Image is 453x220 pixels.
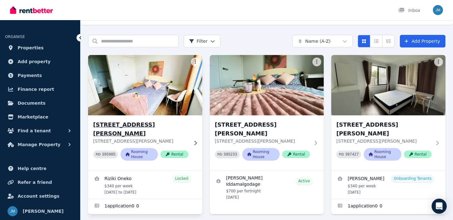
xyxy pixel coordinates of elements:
[18,179,52,186] span: Refer a friend
[5,111,75,123] a: Marketplace
[434,58,443,66] button: More options
[18,99,46,107] span: Documents
[18,72,42,79] span: Payments
[88,199,202,214] a: Applications for Room 2, Unit 2/55 Clayton Rd
[184,35,221,47] button: Filter
[5,55,75,68] a: Add property
[93,138,188,144] p: [STREET_ADDRESS][PERSON_NAME]
[5,69,75,82] a: Payments
[242,148,280,161] span: Rooming House
[5,162,75,175] a: Help centre
[88,171,202,199] a: View details for Riziki Oneko
[398,7,420,14] div: Inbox
[5,176,75,189] a: Refer a friend
[345,152,359,157] code: 397427
[18,141,60,148] span: Manage Property
[88,55,202,171] a: Room 2, Unit 2/55 Clayton Rd[STREET_ADDRESS][PERSON_NAME][STREET_ADDRESS][PERSON_NAME]PID 395905R...
[18,113,48,121] span: Marketplace
[18,165,47,172] span: Help centre
[18,44,44,52] span: Properties
[18,85,54,93] span: Finance report
[382,35,395,47] button: Expanded list view
[160,151,188,158] span: Rental
[331,199,445,214] a: Applications for Room 4, Unit 1/55 Clayton Rd
[210,171,324,204] a: View details for Mandira Iddamalgodage
[5,138,75,151] button: Manage Property
[191,58,200,66] button: More options
[358,35,395,47] div: View options
[8,206,18,216] img: Jason Ma
[215,120,310,138] h3: [STREET_ADDRESS][PERSON_NAME]
[224,152,237,157] code: 395233
[96,153,101,156] small: PID
[5,190,75,202] a: Account settings
[10,5,53,15] img: RentBetter
[5,35,25,39] span: ORGANISE
[400,35,445,47] a: Add Property
[210,55,324,171] a: Room 3, Unit 2/55 Clayton Rd[STREET_ADDRESS][PERSON_NAME][STREET_ADDRESS][PERSON_NAME]PID 395233R...
[358,35,370,47] button: Card view
[18,58,51,65] span: Add property
[370,35,383,47] button: Compact list view
[5,83,75,96] a: Finance report
[336,138,432,144] p: [STREET_ADDRESS][PERSON_NAME]
[339,153,344,156] small: PID
[217,153,222,156] small: PID
[18,127,51,135] span: Find a tenant
[292,35,353,47] button: Name (A-Z)
[85,53,205,117] img: Room 2, Unit 2/55 Clayton Rd
[5,97,75,109] a: Documents
[336,120,432,138] h3: [STREET_ADDRESS][PERSON_NAME]
[215,138,310,144] p: [STREET_ADDRESS][PERSON_NAME]
[331,171,445,199] a: View details for Luca Lattanzi
[23,207,64,215] span: [PERSON_NAME]
[331,55,445,115] img: Room 4, Unit 1/55 Clayton Rd
[404,151,432,158] span: Rental
[189,38,208,44] span: Filter
[93,120,188,138] h3: [STREET_ADDRESS][PERSON_NAME]
[433,5,443,15] img: Jason Ma
[120,148,158,161] span: Rooming House
[18,192,59,200] span: Account settings
[5,41,75,54] a: Properties
[331,55,445,171] a: Room 4, Unit 1/55 Clayton Rd[STREET_ADDRESS][PERSON_NAME][STREET_ADDRESS][PERSON_NAME]PID 397427R...
[312,58,321,66] button: More options
[364,148,401,161] span: Rooming House
[282,151,310,158] span: Rental
[432,199,447,214] div: Open Intercom Messenger
[102,152,115,157] code: 395905
[305,38,331,44] span: Name (A-Z)
[5,124,75,137] button: Find a tenant
[210,55,324,115] img: Room 3, Unit 2/55 Clayton Rd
